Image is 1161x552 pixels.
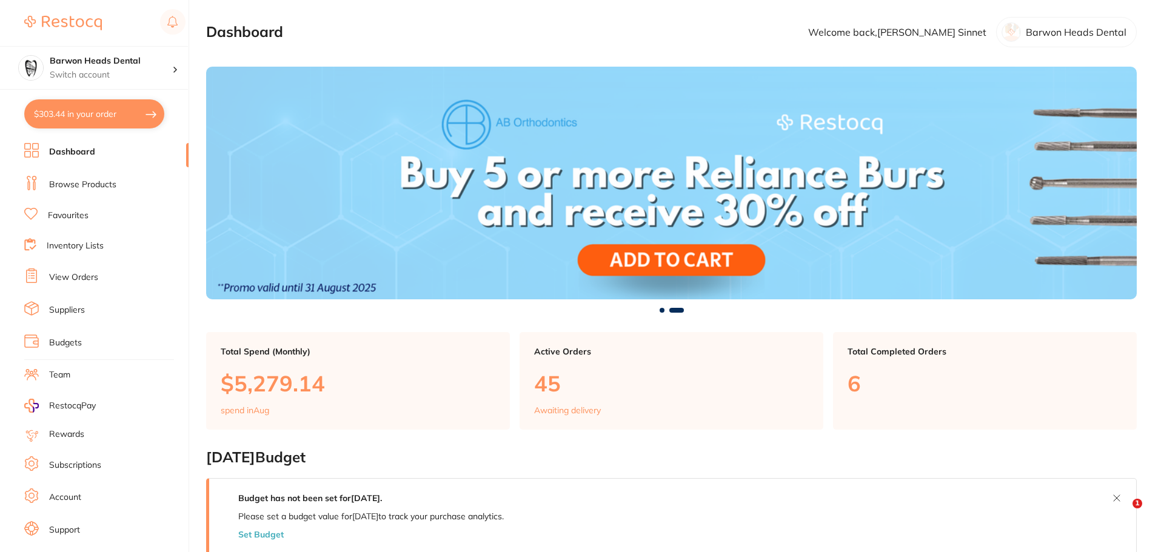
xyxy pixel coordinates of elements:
p: Active Orders [534,347,809,356]
h4: Barwon Heads Dental [50,55,172,67]
a: Subscriptions [49,459,101,471]
a: Dashboard [49,146,95,158]
a: Rewards [49,428,84,441]
h2: [DATE] Budget [206,449,1137,466]
img: Restocq Logo [24,16,102,30]
a: Active Orders45Awaiting delivery [520,332,823,430]
a: View Orders [49,271,98,284]
a: Total Spend (Monthly)$5,279.14spend inAug [206,332,510,430]
iframe: Intercom live chat [1108,499,1137,528]
button: $303.44 in your order [24,99,164,128]
a: Inventory Lists [47,240,104,252]
a: Suppliers [49,304,85,316]
a: Account [49,491,81,504]
a: Favourites [48,210,89,222]
p: Barwon Heads Dental [1026,27,1126,38]
img: RestocqPay [24,399,39,413]
img: Dashboard [206,67,1137,299]
h2: Dashboard [206,24,283,41]
p: Switch account [50,69,172,81]
a: Total Completed Orders6 [833,332,1137,430]
p: Please set a budget value for [DATE] to track your purchase analytics. [238,511,504,521]
p: Total Spend (Monthly) [221,347,495,356]
a: RestocqPay [24,399,96,413]
p: Welcome back, [PERSON_NAME] Sinnet [808,27,986,38]
a: Restocq Logo [24,9,102,37]
p: 45 [534,371,809,396]
a: Budgets [49,337,82,349]
button: Set Budget [238,530,284,539]
span: RestocqPay [49,400,96,412]
img: Barwon Heads Dental [19,56,43,80]
a: Browse Products [49,179,116,191]
span: 1 [1133,499,1142,508]
p: spend in Aug [221,405,269,415]
a: Team [49,369,70,381]
a: Support [49,524,80,536]
p: Awaiting delivery [534,405,601,415]
p: Total Completed Orders [848,347,1122,356]
p: $5,279.14 [221,371,495,396]
p: 6 [848,371,1122,396]
strong: Budget has not been set for [DATE] . [238,493,382,504]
